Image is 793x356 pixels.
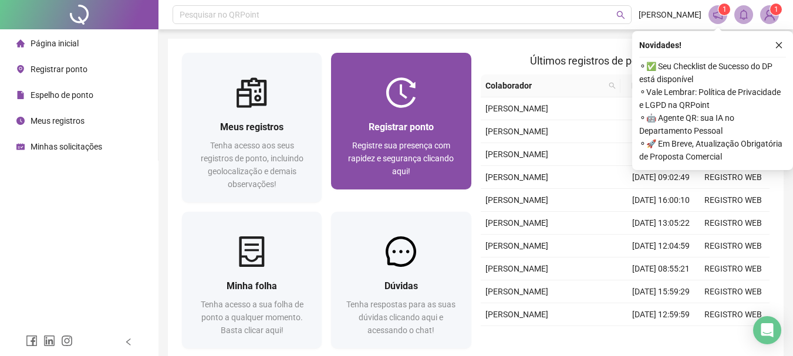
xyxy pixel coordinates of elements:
span: ⚬ ✅ Seu Checklist de Sucesso do DP está disponível [639,60,786,86]
td: REGISTRO WEB [697,212,770,235]
td: [DATE] 09:02:49 [625,166,697,189]
span: search [609,82,616,89]
td: [DATE] 13:05:22 [625,212,697,235]
span: Tenha respostas para as suas dúvidas clicando aqui e acessando o chat! [346,300,455,335]
span: [PERSON_NAME] [485,195,548,205]
span: Dúvidas [384,280,418,291]
td: REGISTRO WEB [697,280,770,303]
span: Meus registros [220,121,284,133]
td: [DATE] 12:04:59 [625,235,697,257]
span: facebook [26,335,38,347]
td: REGISTRO WEB [697,235,770,257]
div: Open Intercom Messenger [753,316,781,344]
span: [PERSON_NAME] [485,104,548,113]
td: REGISTRO WEB [697,166,770,189]
a: Meus registrosTenha acesso aos seus registros de ponto, incluindo geolocalização e demais observa... [182,53,322,202]
span: Minha folha [227,280,277,291]
span: home [16,39,25,48]
span: notification [713,9,723,20]
a: Minha folhaTenha acesso a sua folha de ponto a qualquer momento. Basta clicar aqui! [182,212,322,348]
sup: Atualize o seu contato no menu Meus Dados [770,4,782,15]
td: [DATE] 13:00:27 [625,120,697,143]
span: [PERSON_NAME] [485,310,548,319]
span: clock-circle [16,117,25,125]
img: 92118 [761,6,778,23]
th: Data/Hora [620,74,690,97]
span: schedule [16,143,25,151]
span: Página inicial [31,39,79,48]
td: REGISTRO WEB [697,303,770,326]
span: [PERSON_NAME] [485,172,548,182]
span: [PERSON_NAME] [485,218,548,228]
span: ⚬ Vale Lembrar: Política de Privacidade e LGPD na QRPoint [639,86,786,111]
span: [PERSON_NAME] [485,264,548,273]
td: [DATE] 08:55:21 [625,257,697,280]
span: 1 [723,5,727,13]
span: [PERSON_NAME] [485,150,548,159]
span: instagram [61,335,73,347]
span: Data/Hora [625,79,676,92]
td: [DATE] 12:00:13 [625,326,697,349]
span: close [775,41,783,49]
span: Registrar ponto [369,121,434,133]
a: Registrar pontoRegistre sua presença com rapidez e segurança clicando aqui! [331,53,471,189]
td: [DATE] 12:00:17 [625,143,697,166]
span: Registrar ponto [31,65,87,74]
span: Tenha acesso a sua folha de ponto a qualquer momento. Basta clicar aqui! [201,300,303,335]
span: file [16,91,25,99]
a: DúvidasTenha respostas para as suas dúvidas clicando aqui e acessando o chat! [331,212,471,348]
span: search [606,77,618,94]
td: [DATE] 15:59:29 [625,280,697,303]
span: bell [738,9,749,20]
span: linkedin [43,335,55,347]
td: [DATE] 12:59:59 [625,303,697,326]
td: REGISTRO WEB [697,189,770,212]
td: REGISTRO WEB [697,326,770,349]
span: [PERSON_NAME] [485,127,548,136]
sup: 1 [718,4,730,15]
span: Registre sua presença com rapidez e segurança clicando aqui! [348,141,454,176]
span: [PERSON_NAME] [639,8,701,21]
span: Espelho de ponto [31,90,93,100]
span: ⚬ 🚀 Em Breve, Atualização Obrigatória de Proposta Comercial [639,137,786,163]
span: [PERSON_NAME] [485,241,548,250]
td: [DATE] 16:01:51 [625,97,697,120]
span: 1 [774,5,778,13]
span: Novidades ! [639,39,681,52]
span: Meus registros [31,116,85,126]
span: search [616,11,625,19]
span: [PERSON_NAME] [485,287,548,296]
span: Minhas solicitações [31,142,102,151]
span: Colaborador [485,79,605,92]
span: Últimos registros de ponto sincronizados [530,55,720,67]
td: REGISTRO WEB [697,257,770,280]
td: [DATE] 16:00:10 [625,189,697,212]
span: environment [16,65,25,73]
span: ⚬ 🤖 Agente QR: sua IA no Departamento Pessoal [639,111,786,137]
span: left [124,338,133,346]
span: Tenha acesso aos seus registros de ponto, incluindo geolocalização e demais observações! [201,141,303,189]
